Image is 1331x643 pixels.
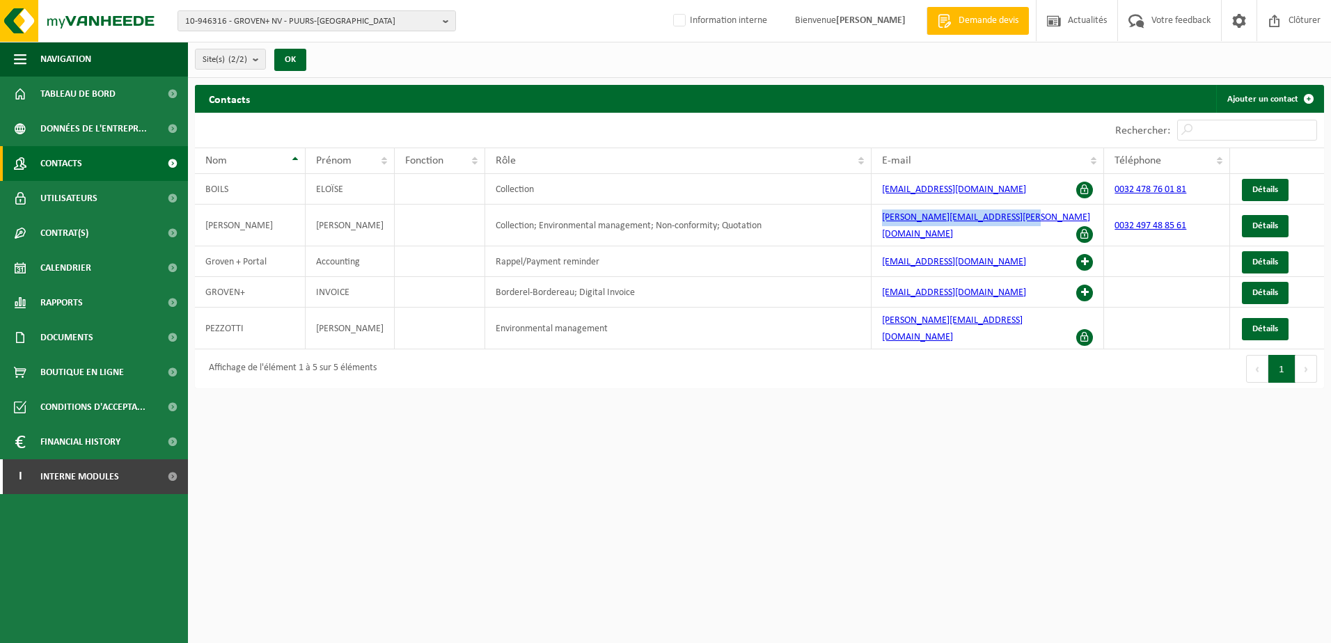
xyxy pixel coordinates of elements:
span: Téléphone [1115,155,1161,166]
td: ELOÏSE [306,174,395,205]
button: Previous [1246,355,1268,383]
td: [PERSON_NAME] [306,308,395,349]
a: [PERSON_NAME][EMAIL_ADDRESS][PERSON_NAME][DOMAIN_NAME] [882,212,1090,239]
span: Détails [1252,257,1278,267]
span: Détails [1252,324,1278,333]
button: 10-946316 - GROVEN+ NV - PUURS-[GEOGRAPHIC_DATA] [178,10,456,31]
a: Détails [1242,282,1289,304]
span: Demande devis [955,14,1022,28]
span: Fonction [405,155,443,166]
a: Détails [1242,215,1289,237]
div: Affichage de l'élément 1 à 5 sur 5 éléments [202,356,377,381]
span: Rôle [496,155,516,166]
td: [PERSON_NAME] [306,205,395,246]
span: Conditions d'accepta... [40,390,145,424]
button: OK [274,49,306,71]
a: [EMAIL_ADDRESS][DOMAIN_NAME] [882,184,1026,195]
span: I [14,459,26,494]
span: E-mail [882,155,911,166]
button: Site(s)(2/2) [195,49,266,70]
label: Information interne [670,10,767,31]
h2: Contacts [195,85,264,112]
span: Documents [40,320,93,355]
span: Détails [1252,185,1278,194]
span: Financial History [40,424,120,459]
span: 10-946316 - GROVEN+ NV - PUURS-[GEOGRAPHIC_DATA] [185,11,437,32]
button: 1 [1268,355,1295,383]
td: Accounting [306,246,395,277]
td: Collection [485,174,872,205]
td: PEZZOTTI [195,308,306,349]
td: [PERSON_NAME] [195,205,306,246]
a: Demande devis [927,7,1029,35]
td: Collection; Environmental management; Non-conformity; Quotation [485,205,872,246]
span: Prénom [316,155,352,166]
a: Ajouter un contact [1216,85,1323,113]
span: Nom [205,155,227,166]
span: Utilisateurs [40,181,97,216]
span: Calendrier [40,251,91,285]
label: Rechercher: [1115,125,1170,136]
a: Détails [1242,318,1289,340]
a: Détails [1242,179,1289,201]
span: Détails [1252,221,1278,230]
span: Interne modules [40,459,119,494]
a: [PERSON_NAME][EMAIL_ADDRESS][DOMAIN_NAME] [882,315,1023,342]
span: Données de l'entrepr... [40,111,147,146]
td: Environmental management [485,308,872,349]
span: Détails [1252,288,1278,297]
a: Détails [1242,251,1289,273]
span: Tableau de bord [40,77,116,111]
a: [EMAIL_ADDRESS][DOMAIN_NAME] [882,257,1026,267]
span: Navigation [40,42,91,77]
span: Contrat(s) [40,216,88,251]
span: Site(s) [203,49,247,70]
td: Rappel/Payment reminder [485,246,872,277]
a: [EMAIL_ADDRESS][DOMAIN_NAME] [882,287,1026,298]
td: GROVEN+ [195,277,306,308]
td: BOILS [195,174,306,205]
span: Boutique en ligne [40,355,124,390]
td: Borderel-Bordereau; Digital Invoice [485,277,872,308]
a: 0032 497 48 85 61 [1115,221,1186,231]
a: 0032 478 76 01 81 [1115,184,1186,195]
strong: [PERSON_NAME] [836,15,906,26]
span: Rapports [40,285,83,320]
td: Groven + Portal [195,246,306,277]
span: Contacts [40,146,82,181]
count: (2/2) [228,55,247,64]
td: INVOICE [306,277,395,308]
button: Next [1295,355,1317,383]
